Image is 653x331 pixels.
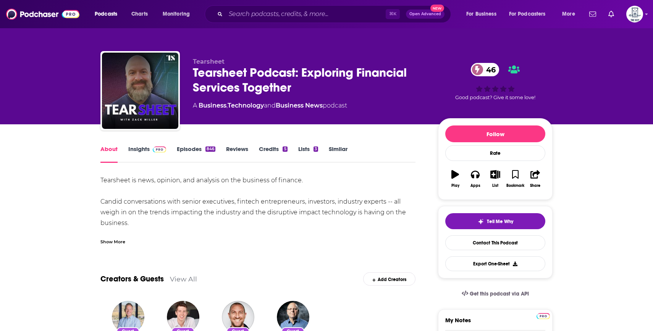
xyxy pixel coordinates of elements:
div: 3 [314,146,318,152]
a: Episodes846 [177,145,215,163]
button: open menu [504,8,557,20]
img: Podchaser Pro [153,146,166,153]
button: open menu [461,8,506,20]
span: More [562,9,575,19]
span: Charts [131,9,148,19]
span: and [264,102,276,109]
button: Open AdvancedNew [406,10,444,19]
span: Monitoring [163,9,190,19]
span: , [226,102,228,109]
span: For Podcasters [509,9,546,19]
a: Creators & Guests [100,274,164,284]
div: Search podcasts, credits, & more... [212,5,458,23]
img: tell me why sparkle [478,219,484,225]
a: Business [199,102,226,109]
div: Bookmark [506,183,524,188]
a: Lists3 [298,145,318,163]
span: Podcasts [95,9,117,19]
div: Share [530,183,540,188]
a: Similar [329,145,348,163]
a: About [100,145,118,163]
button: tell me why sparkleTell Me Why [445,213,545,229]
button: List [485,165,505,193]
img: Podchaser Pro [537,313,550,319]
span: Good podcast? Give it some love! [455,95,535,100]
div: 846 [205,146,215,152]
span: ⌘ K [386,9,400,19]
div: Tearsheet is news, opinion, and analysis on the business of finance. Candid conversations with se... [100,175,415,250]
div: A podcast [193,101,347,110]
span: 46 [478,63,499,76]
a: Pro website [537,312,550,319]
a: Charts [126,8,152,20]
span: Get this podcast via API [470,291,529,297]
a: Credits5 [259,145,287,163]
a: Business News [276,102,323,109]
label: My Notes [445,317,545,330]
div: Rate [445,145,545,161]
span: Open Advanced [409,12,441,16]
div: Apps [470,183,480,188]
span: New [430,5,444,12]
button: open menu [557,8,585,20]
div: List [492,183,498,188]
button: Bookmark [505,165,525,193]
a: Show notifications dropdown [605,8,617,21]
span: Tearsheet [193,58,225,65]
input: Search podcasts, credits, & more... [226,8,386,20]
button: Show profile menu [626,6,643,22]
div: Add Creators [363,272,415,286]
button: open menu [89,8,127,20]
a: InsightsPodchaser Pro [128,145,166,163]
span: Logged in as TheKeyPR [626,6,643,22]
a: 46 [471,63,499,76]
a: Technology [228,102,264,109]
button: Apps [465,165,485,193]
button: open menu [157,8,200,20]
div: 46Good podcast? Give it some love! [438,58,553,105]
div: Play [451,183,459,188]
button: Follow [445,125,545,142]
a: Contact This Podcast [445,235,545,250]
div: 5 [283,146,287,152]
span: For Business [466,9,496,19]
a: Get this podcast via API [456,284,535,303]
img: Tearsheet Podcast: Exploring Financial Services Together [102,53,178,129]
a: Show notifications dropdown [586,8,599,21]
a: Reviews [226,145,248,163]
button: Export One-Sheet [445,256,545,271]
a: View All [170,275,197,283]
img: User Profile [626,6,643,22]
button: Play [445,165,465,193]
span: Tell Me Why [487,219,513,225]
img: Podchaser - Follow, Share and Rate Podcasts [6,7,79,21]
button: Share [525,165,545,193]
